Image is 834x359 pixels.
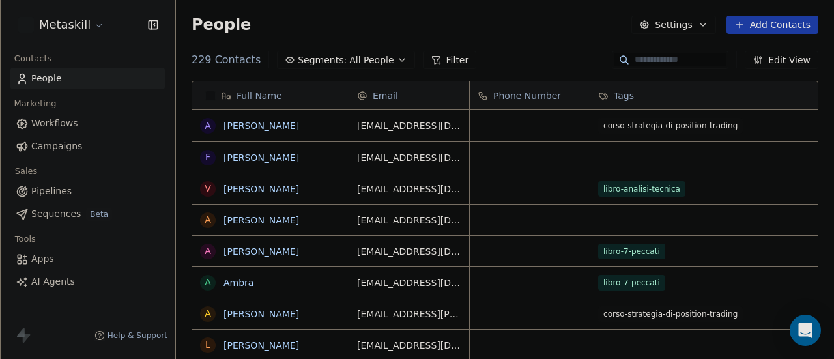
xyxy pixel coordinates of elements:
div: Open Intercom Messenger [790,315,821,346]
span: Tags [614,89,634,102]
span: [EMAIL_ADDRESS][PERSON_NAME][DOMAIN_NAME] [357,308,461,321]
div: Full Name [192,81,349,109]
span: [EMAIL_ADDRESS][DOMAIN_NAME] [357,214,461,227]
span: Metaskill [39,16,91,33]
span: Phone Number [493,89,561,102]
span: [EMAIL_ADDRESS][DOMAIN_NAME] [357,151,461,164]
div: Phone Number [470,81,590,109]
a: Ambra [223,278,253,288]
span: Email [373,89,398,102]
span: Sequences [31,207,81,221]
span: Segments: [298,53,347,67]
a: AI Agents [10,271,165,293]
div: A [205,307,211,321]
span: Apps [31,252,54,266]
div: F [205,151,210,164]
span: corso-strategia-di-position-trading [598,118,743,134]
a: [PERSON_NAME] [223,121,299,131]
span: Workflows [31,117,78,130]
div: L [205,338,210,352]
span: [EMAIL_ADDRESS][DOMAIN_NAME] [357,119,461,132]
span: AI Agents [31,275,75,289]
button: Filter [423,51,477,69]
span: All People [349,53,394,67]
a: [PERSON_NAME] [223,184,299,194]
div: A [205,276,211,289]
span: libro-analisi-tecnica [598,181,685,197]
span: [EMAIL_ADDRESS][DOMAIN_NAME] [357,339,461,352]
button: Metaskill [16,14,107,36]
a: [PERSON_NAME] [223,340,299,351]
span: [EMAIL_ADDRESS][DOMAIN_NAME] [357,276,461,289]
span: Help & Support [108,330,167,341]
a: Pipelines [10,180,165,202]
a: Workflows [10,113,165,134]
span: [EMAIL_ADDRESS][DOMAIN_NAME] [357,245,461,258]
div: V [205,182,211,195]
div: A [205,244,211,258]
a: [PERSON_NAME] [223,215,299,225]
button: Add Contacts [726,16,818,34]
span: Beta [86,208,112,221]
div: Email [349,81,469,109]
span: Tools [9,229,41,249]
span: 229 Contacts [192,52,261,68]
span: Sales [9,162,43,181]
span: libro-7-peccati [598,275,665,291]
a: [PERSON_NAME] [223,309,299,319]
span: libro-7-peccati [598,244,665,259]
span: People [192,15,251,35]
button: Settings [631,16,715,34]
a: [PERSON_NAME] [223,152,299,163]
span: People [31,72,62,85]
div: A [205,213,211,227]
span: corso-strategia-di-position-trading [598,306,743,322]
span: Full Name [237,89,282,102]
span: Contacts [8,49,57,68]
a: [PERSON_NAME] [223,246,299,257]
a: SequencesBeta [10,203,165,225]
a: Apps [10,248,165,270]
div: A [205,119,211,133]
span: Marketing [8,94,62,113]
span: Pipelines [31,184,72,198]
a: People [10,68,165,89]
a: Help & Support [94,330,167,341]
button: Edit View [745,51,818,69]
span: Campaigns [31,139,82,153]
span: [EMAIL_ADDRESS][DOMAIN_NAME] [357,182,461,195]
a: Campaigns [10,136,165,157]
